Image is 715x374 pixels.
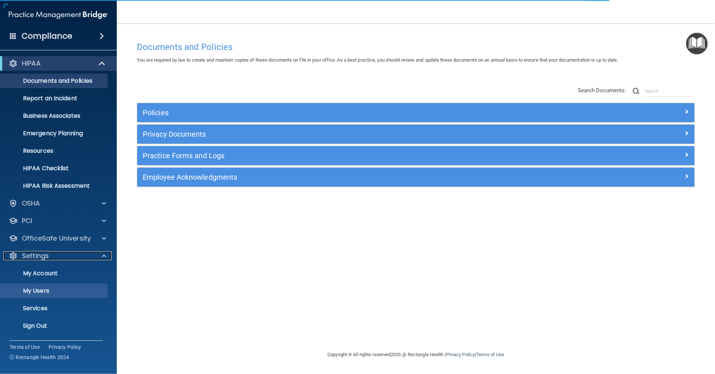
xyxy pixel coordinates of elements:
a: HIPAA [9,59,106,68]
a: Employee Acknowledgments [143,171,689,183]
p: HIPAA Risk Assessment [5,182,104,190]
h5: Policies [143,109,550,117]
p: OSHA [22,199,40,208]
a: Practice Forms and Logs [143,150,689,161]
p: PCI [22,217,32,225]
p: Settings [22,252,49,260]
p: Documents and Policies [5,77,104,85]
a: Terms of Use [9,343,40,351]
a: Terms of Use [476,352,504,357]
p: Resources [5,147,104,155]
h5: Privacy Documents [143,130,550,138]
p: OfficeSafe University [22,234,91,243]
p: Business Associates [5,112,104,120]
a: Privacy Documents [143,128,689,140]
h5: Practice Forms and Logs [143,152,550,160]
a: Privacy Policy [446,352,475,357]
h4: Compliance [22,31,72,41]
img: PMB logo [9,8,108,22]
img: ic-search.3b580494.png [633,88,639,94]
span: Ⓒ Rectangle Health 2024 [9,354,69,361]
a: OSHA [9,199,106,208]
h5: Employee Acknowledgments [143,173,550,181]
p: My Account [5,270,104,277]
a: PCI [9,217,106,225]
h4: Documents and Policies [137,42,695,52]
p: Emergency Planning [5,130,104,137]
button: Open Resource Center [686,33,708,54]
p: HIPAA Checklist [5,165,104,172]
span: You are required by law to create and maintain copies of these documents on file in your office. ... [137,57,618,63]
a: Policies [143,107,689,118]
a: Settings [9,252,106,260]
p: Report an Incident [5,95,104,102]
a: OfficeSafe University [9,234,106,243]
p: HIPAA [22,59,41,68]
div: Copyright © All rights reserved 2025 @ Rectangle Health | | [283,343,549,366]
p: Services [5,305,104,312]
p: My Users [5,287,104,295]
span: Search Documents: [578,87,626,94]
a: Privacy Policy [49,343,81,351]
p: Sign Out [5,322,104,330]
input: Search [645,86,695,97]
